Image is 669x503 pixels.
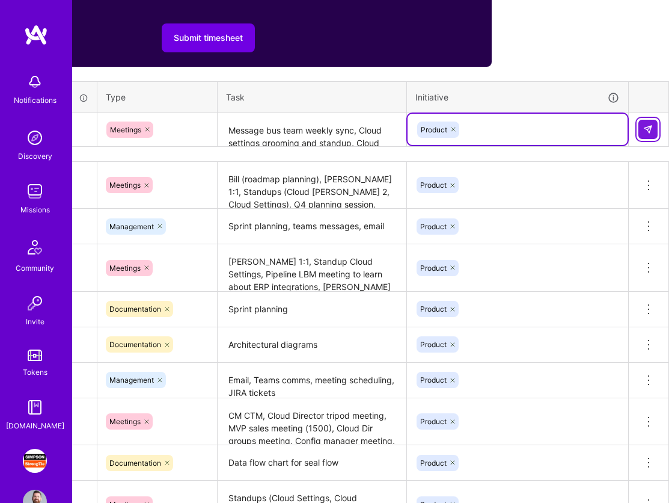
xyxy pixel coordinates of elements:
[109,458,161,468] span: Documentation
[420,417,447,426] span: Product
[23,179,47,203] img: teamwork
[643,125,653,134] img: Submit
[219,114,405,146] textarea: Message bus team weekly sync, Cloud settings grooming and standup, Cloud Director sprint review, ...
[26,315,44,328] div: Invite
[420,458,447,468] span: Product
[20,233,49,262] img: Community
[97,82,218,113] th: Type
[23,291,47,315] img: Invite
[219,245,405,291] textarea: [PERSON_NAME] 1:1, Standup Cloud Settings, Pipeline LBM meeting to learn about ERP integrations, ...
[20,449,50,473] a: Simpson Strong-Tie: Product Manager AD
[110,125,141,134] span: Meetings
[6,419,64,432] div: [DOMAIN_NAME]
[420,264,447,273] span: Product
[420,222,447,231] span: Product
[219,163,405,208] textarea: Bill (roadmap planning), [PERSON_NAME] 1:1, Standups (Cloud [PERSON_NAME] 2, Cloud Settings), Q4 ...
[109,340,161,349] span: Documentation
[109,222,154,231] span: Management
[218,82,407,113] th: Task
[109,417,141,426] span: Meetings
[24,24,48,46] img: logo
[174,32,243,44] span: Submit timesheet
[23,126,47,150] img: discovery
[421,125,447,134] span: Product
[219,293,405,326] textarea: Sprint planning
[23,395,47,419] img: guide book
[18,150,52,162] div: Discovery
[28,350,42,361] img: tokens
[109,181,141,190] span: Meetings
[219,329,405,362] textarea: Architectural diagrams
[14,94,57,106] div: Notifications
[219,446,405,480] textarea: Data flow chart for seal flow
[219,400,405,445] textarea: CM CTM, Cloud Director tripod meeting, MVP sales meeting (1500), Cloud Dir groups meeting, Config...
[109,264,141,273] span: Meetings
[420,304,447,313] span: Product
[415,90,620,104] div: Initiative
[20,203,50,216] div: Missions
[23,449,47,473] img: Simpson Strong-Tie: Product Manager AD
[23,70,47,94] img: bell
[162,23,255,52] button: Submit timesheet
[23,366,47,378] div: Tokens
[420,375,447,384] span: Product
[109,375,154,384] span: Management
[420,340,447,349] span: Product
[219,364,405,397] textarea: Email, Teams comms, meeting scheduling, JIRA tickets
[16,262,54,274] div: Community
[219,210,405,243] textarea: Sprint planning, teams messages, email
[420,181,447,190] span: Product
[109,304,161,313] span: Documentation
[638,120,659,139] div: null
